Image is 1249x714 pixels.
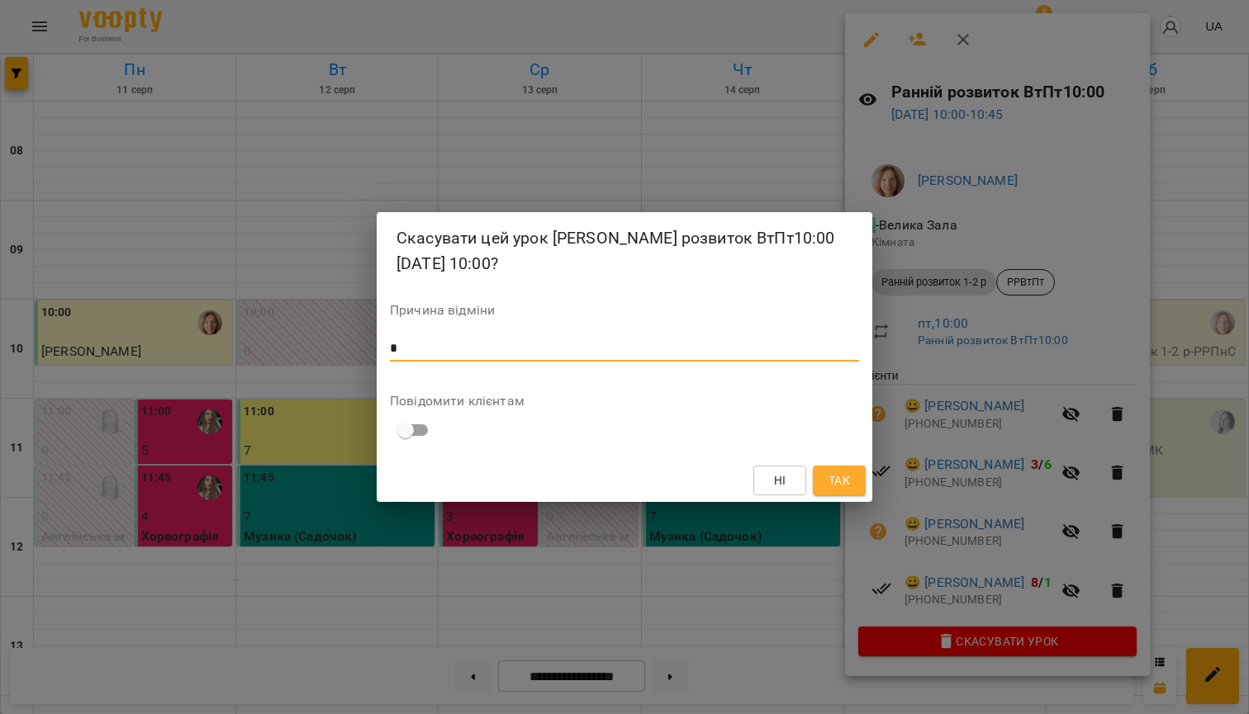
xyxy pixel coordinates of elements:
[813,466,866,495] button: Так
[397,225,852,277] h2: Скасувати цей урок [PERSON_NAME] розвиток ВтПт10:00 [DATE] 10:00?
[829,470,850,490] span: Так
[390,395,859,408] label: Повідомити клієнтам
[753,466,806,495] button: Ні
[774,470,786,490] span: Ні
[390,304,859,317] label: Причина відміни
